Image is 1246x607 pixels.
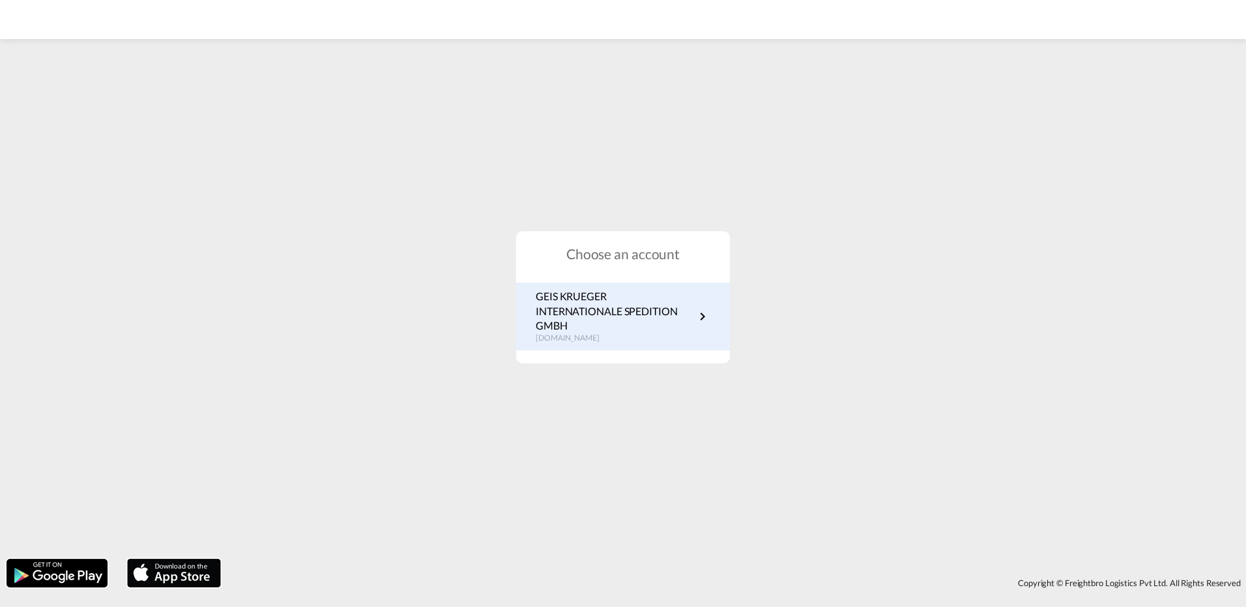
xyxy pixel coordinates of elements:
[695,309,710,324] md-icon: icon-chevron-right
[227,572,1246,594] div: Copyright © Freightbro Logistics Pvt Ltd. All Rights Reserved
[516,244,730,263] h1: Choose an account
[536,289,710,344] a: GEIS KRUEGER INTERNATIONALE SPEDITION GMBH[DOMAIN_NAME]
[126,558,222,589] img: apple.png
[536,289,695,333] p: GEIS KRUEGER INTERNATIONALE SPEDITION GMBH
[536,333,695,344] p: [DOMAIN_NAME]
[5,558,109,589] img: google.png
